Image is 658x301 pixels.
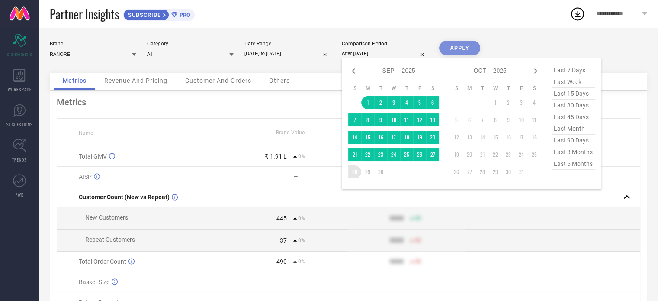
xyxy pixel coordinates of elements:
[298,237,305,243] span: 0%
[276,129,305,136] span: Brand Value
[7,51,32,58] span: SCORECARDS
[528,148,541,161] td: Sat Oct 25 2025
[426,113,439,126] td: Sat Sep 13 2025
[79,258,126,265] span: Total Order Count
[502,148,515,161] td: Thu Oct 23 2025
[463,165,476,178] td: Mon Oct 27 2025
[244,41,331,47] div: Date Range
[85,214,128,221] span: New Customers
[361,85,374,92] th: Monday
[374,96,387,109] td: Tue Sep 02 2025
[387,148,400,161] td: Wed Sep 24 2025
[413,131,426,144] td: Fri Sep 19 2025
[147,41,234,47] div: Category
[413,85,426,92] th: Friday
[185,77,251,84] span: Customer And Orders
[411,279,465,285] div: —
[552,135,595,146] span: last 90 days
[79,130,93,136] span: Name
[387,113,400,126] td: Wed Sep 10 2025
[400,131,413,144] td: Thu Sep 18 2025
[413,96,426,109] td: Fri Sep 05 2025
[348,85,361,92] th: Sunday
[552,158,595,170] span: last 6 months
[57,97,640,107] div: Metrics
[515,96,528,109] td: Fri Oct 03 2025
[374,131,387,144] td: Tue Sep 16 2025
[489,131,502,144] td: Wed Oct 15 2025
[348,165,361,178] td: Sun Sep 28 2025
[390,215,404,222] div: 9999
[374,85,387,92] th: Tuesday
[515,165,528,178] td: Fri Oct 31 2025
[123,7,195,21] a: SUBSCRIBEPRO
[476,165,489,178] td: Tue Oct 28 2025
[552,88,595,100] span: last 15 days
[528,131,541,144] td: Sat Oct 18 2025
[450,131,463,144] td: Sun Oct 12 2025
[426,85,439,92] th: Saturday
[298,215,305,221] span: 0%
[463,85,476,92] th: Monday
[50,41,136,47] div: Brand
[361,96,374,109] td: Mon Sep 01 2025
[8,86,32,93] span: WORKSPACE
[387,131,400,144] td: Wed Sep 17 2025
[426,96,439,109] td: Sat Sep 06 2025
[415,215,421,221] span: 50
[361,148,374,161] td: Mon Sep 22 2025
[502,85,515,92] th: Thursday
[342,41,428,47] div: Comparison Period
[265,153,287,160] div: ₹ 1.91 L
[502,96,515,109] td: Thu Oct 02 2025
[502,165,515,178] td: Thu Oct 30 2025
[399,278,404,285] div: —
[489,165,502,178] td: Wed Oct 29 2025
[502,113,515,126] td: Thu Oct 09 2025
[515,85,528,92] th: Friday
[104,77,167,84] span: Revenue And Pricing
[276,215,287,222] div: 445
[177,12,190,18] span: PRO
[348,66,359,76] div: Previous month
[387,96,400,109] td: Wed Sep 03 2025
[276,258,287,265] div: 490
[476,85,489,92] th: Tuesday
[390,258,404,265] div: 9999
[450,148,463,161] td: Sun Oct 19 2025
[415,259,421,265] span: 50
[390,237,404,244] div: 9999
[342,49,428,58] input: Select comparison period
[280,237,287,244] div: 37
[489,96,502,109] td: Wed Oct 01 2025
[502,131,515,144] td: Thu Oct 16 2025
[463,131,476,144] td: Mon Oct 13 2025
[570,6,585,22] div: Open download list
[294,174,348,180] div: —
[269,77,290,84] span: Others
[413,148,426,161] td: Fri Sep 26 2025
[12,156,27,163] span: TRENDS
[282,278,287,285] div: —
[528,85,541,92] th: Saturday
[79,173,92,180] span: AISP
[450,113,463,126] td: Sun Oct 05 2025
[552,146,595,158] span: last 3 months
[79,278,109,285] span: Basket Size
[552,123,595,135] span: last month
[489,148,502,161] td: Wed Oct 22 2025
[298,259,305,265] span: 0%
[400,96,413,109] td: Thu Sep 04 2025
[6,121,33,128] span: SUGGESTIONS
[450,165,463,178] td: Sun Oct 26 2025
[79,153,107,160] span: Total GMV
[361,165,374,178] td: Mon Sep 29 2025
[450,85,463,92] th: Sunday
[16,191,24,198] span: FWD
[552,111,595,123] span: last 45 days
[282,173,287,180] div: —
[374,148,387,161] td: Tue Sep 23 2025
[85,236,135,243] span: Repeat Customers
[50,5,119,23] span: Partner Insights
[387,85,400,92] th: Wednesday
